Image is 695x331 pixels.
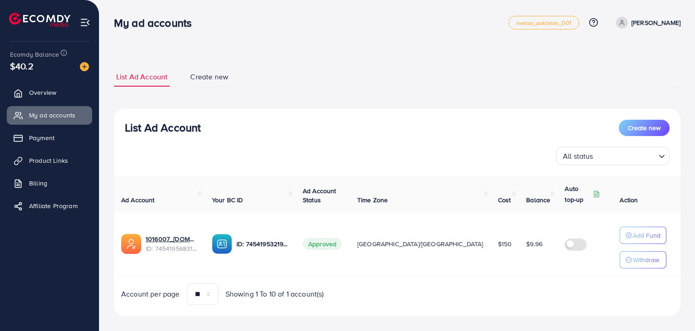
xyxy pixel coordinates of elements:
[80,62,89,71] img: image
[498,239,512,248] span: $150
[620,251,666,268] button: Withdraw
[516,20,572,26] span: metap_pakistan_001
[7,106,92,124] a: My ad accounts
[121,289,180,299] span: Account per page
[526,239,542,248] span: $9.96
[29,111,75,120] span: My ad accounts
[498,195,511,204] span: Cost
[620,195,638,204] span: Action
[29,179,47,188] span: Billing
[226,289,324,299] span: Showing 1 To 10 of 1 account(s)
[7,129,92,147] a: Payment
[620,227,666,244] button: Add Fund
[526,195,550,204] span: Balance
[7,83,92,102] a: Overview
[612,17,680,29] a: [PERSON_NAME]
[619,120,670,136] button: Create new
[303,186,336,204] span: Ad Account Status
[508,16,579,29] a: metap_pakistan_001
[633,230,660,241] p: Add Fund
[146,234,197,253] div: <span class='underline'>1016007_sultan.pk_1735565181835</span></br>7454195683176923152
[596,148,655,163] input: Search for option
[125,121,201,134] h3: List Ad Account
[80,17,90,28] img: menu
[29,88,56,97] span: Overview
[10,59,34,73] span: $40.2
[357,239,483,248] span: [GEOGRAPHIC_DATA]/[GEOGRAPHIC_DATA]
[121,234,141,254] img: ic-ads-acc.e4c84228.svg
[212,234,232,254] img: ic-ba-acc.ded83a64.svg
[121,195,155,204] span: Ad Account
[190,72,228,82] span: Create new
[237,239,288,249] p: ID: 7454195321980272641
[146,234,197,243] a: 1016007_[DOMAIN_NAME]_1735565181835
[556,147,670,165] div: Search for option
[114,16,199,29] h3: My ad accounts
[212,195,243,204] span: Your BC ID
[9,13,70,27] img: logo
[357,195,388,204] span: Time Zone
[561,150,595,163] span: All status
[628,123,660,132] span: Create new
[146,244,197,253] span: ID: 7454195683176923152
[7,151,92,170] a: Product Links
[565,183,591,205] p: Auto top-up
[631,17,680,28] p: [PERSON_NAME]
[7,174,92,192] a: Billing
[29,133,54,142] span: Payment
[633,254,659,265] p: Withdraw
[10,50,59,59] span: Ecomdy Balance
[303,238,342,250] span: Approved
[29,201,78,210] span: Affiliate Program
[7,197,92,215] a: Affiliate Program
[116,72,168,82] span: List Ad Account
[29,156,68,165] span: Product Links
